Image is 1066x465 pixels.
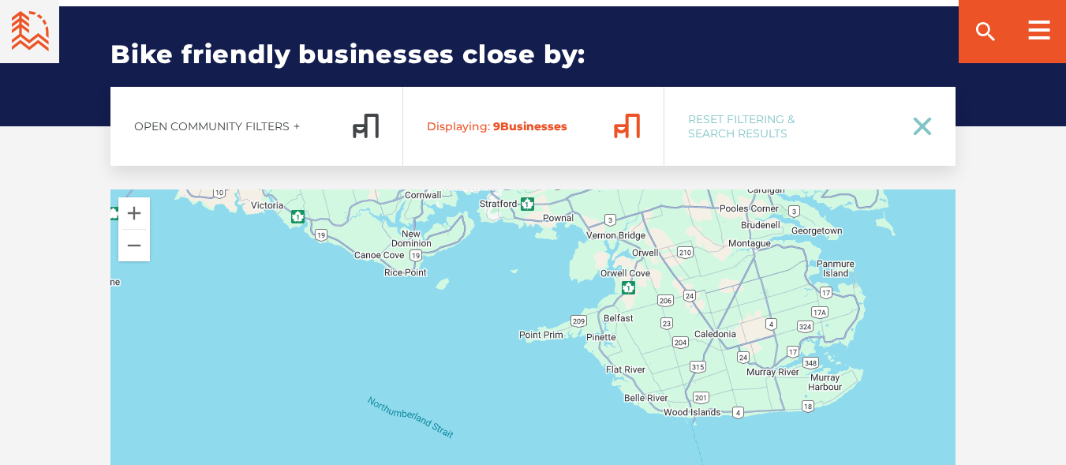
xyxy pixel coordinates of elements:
[554,119,567,133] span: es
[118,197,150,229] button: Zoom in
[427,119,601,133] span: Business
[110,87,402,166] a: Open Community Filtersadd
[134,119,290,133] span: Open Community Filters
[110,6,956,126] h2: Bike friendly businesses close by:
[291,121,302,132] ion-icon: add
[688,112,892,141] span: Reset Filtering & Search Results
[118,230,150,261] button: Zoom out
[427,119,490,133] span: Displaying:
[664,87,956,166] a: Reset Filtering & Search Results
[973,19,998,44] ion-icon: search
[493,119,500,133] span: 9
